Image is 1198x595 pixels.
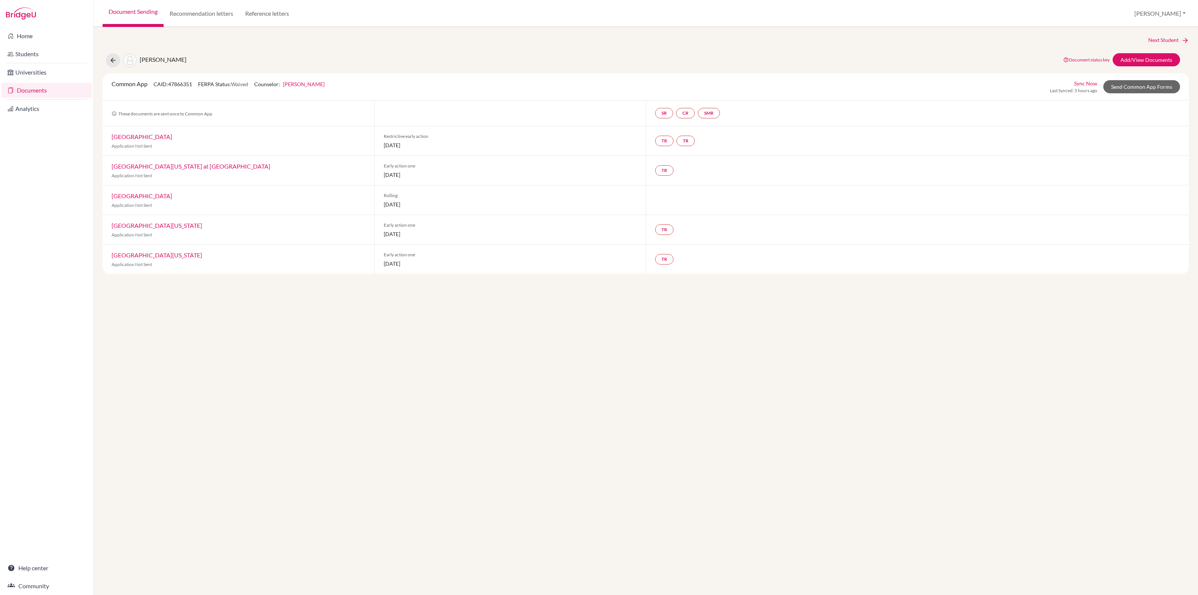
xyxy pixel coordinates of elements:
[254,81,325,87] span: Counselor:
[676,136,695,146] a: TR
[283,81,325,87] a: [PERSON_NAME]
[112,251,202,259] a: [GEOGRAPHIC_DATA][US_STATE]
[198,81,248,87] span: FERPA Status:
[112,202,152,208] span: Application Not Sent
[112,80,148,87] span: Common App
[1050,87,1097,94] span: Last Synced: 5 hours ago
[231,81,248,87] span: Waived
[153,81,192,87] span: CAID: 47866351
[655,224,674,235] a: TR
[112,111,212,117] span: These documents are sent once to Common App
[1103,80,1180,93] a: Send Common App Forms
[655,165,674,176] a: TR
[112,262,152,267] span: Application Not Sent
[384,141,637,149] span: [DATE]
[384,260,637,268] span: [DATE]
[384,222,637,229] span: Early action one
[112,143,152,149] span: Application Not Sent
[676,108,695,118] a: CR
[655,136,674,146] a: TR
[112,222,202,229] a: [GEOGRAPHIC_DATA][US_STATE]
[1,561,92,576] a: Help center
[1,83,92,98] a: Documents
[112,232,152,238] span: Application Not Sent
[384,171,637,179] span: [DATE]
[112,173,152,178] span: Application Not Sent
[384,230,637,238] span: [DATE]
[1131,6,1189,21] button: [PERSON_NAME]
[1,579,92,594] a: Community
[6,7,36,19] img: Bridge-U
[1,28,92,43] a: Home
[655,108,673,118] a: SR
[698,108,720,118] a: SMR
[384,251,637,258] span: Early action one
[1063,57,1110,63] a: Document status key
[655,254,674,265] a: TR
[1074,79,1097,87] a: Sync Now
[384,163,637,169] span: Early action one
[140,56,186,63] span: [PERSON_NAME]
[1113,53,1180,66] a: Add/View Documents
[384,192,637,199] span: Rolling
[1,46,92,61] a: Students
[112,192,172,199] a: [GEOGRAPHIC_DATA]
[384,200,637,208] span: [DATE]
[1,101,92,116] a: Analytics
[112,133,172,140] a: [GEOGRAPHIC_DATA]
[112,163,270,170] a: [GEOGRAPHIC_DATA][US_STATE] at [GEOGRAPHIC_DATA]
[1148,36,1189,44] a: Next Student
[1,65,92,80] a: Universities
[384,133,637,140] span: Restrictive early action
